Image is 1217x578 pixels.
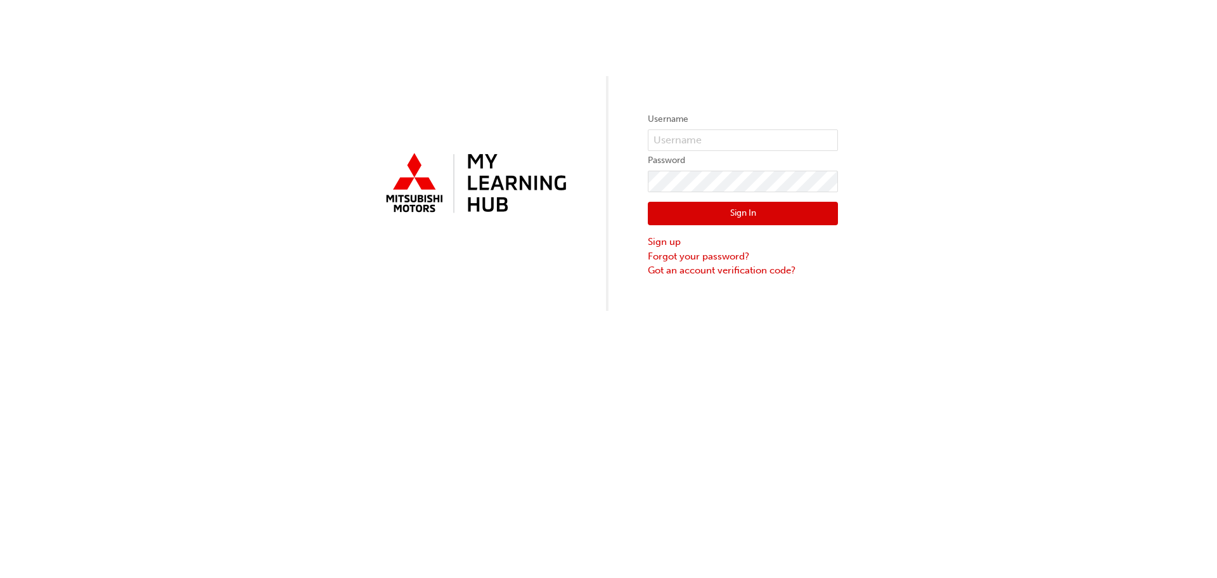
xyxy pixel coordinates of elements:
button: Sign In [648,202,838,226]
label: Password [648,153,838,168]
input: Username [648,129,838,151]
a: Got an account verification code? [648,263,838,278]
a: Sign up [648,235,838,249]
img: mmal [379,148,569,220]
a: Forgot your password? [648,249,838,264]
label: Username [648,112,838,127]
